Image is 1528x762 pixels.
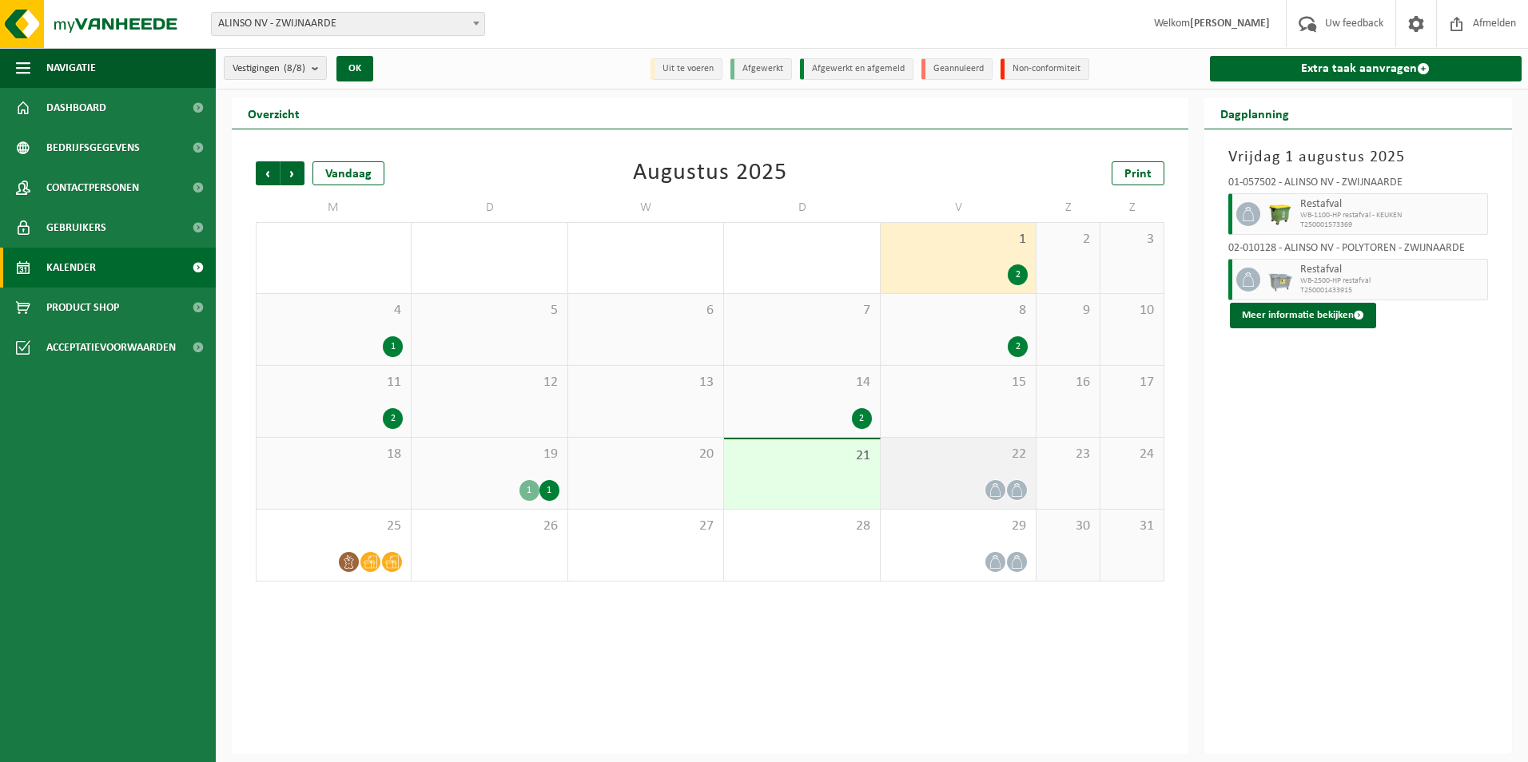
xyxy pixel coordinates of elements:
[576,446,715,463] span: 20
[1190,18,1270,30] strong: [PERSON_NAME]
[1045,518,1092,535] span: 30
[539,480,559,501] div: 1
[921,58,993,80] li: Geannuleerd
[852,408,872,429] div: 2
[281,161,304,185] span: Volgende
[420,446,559,463] span: 19
[576,374,715,391] span: 13
[1268,202,1292,226] img: WB-1100-HPE-GN-50
[724,193,880,222] td: D
[889,518,1028,535] span: 29
[1300,211,1484,220] span: WB-1100-HP restafval - KEUKEN
[211,12,485,36] span: ALINSO NV - ZWIJNAARDE
[1210,56,1522,81] a: Extra taak aanvragen
[1230,303,1376,328] button: Meer informatie bekijken
[519,480,539,501] div: 1
[889,302,1028,319] span: 8
[46,88,106,128] span: Dashboard
[1008,264,1028,285] div: 2
[265,446,403,463] span: 18
[46,128,140,168] span: Bedrijfsgegevens
[265,302,403,319] span: 4
[651,58,722,80] li: Uit te voeren
[265,374,403,391] span: 11
[412,193,567,222] td: D
[1112,161,1164,185] a: Print
[284,63,305,73] count: (8/8)
[1204,97,1305,129] h2: Dagplanning
[46,208,106,248] span: Gebruikers
[256,161,280,185] span: Vorige
[256,193,412,222] td: M
[1037,193,1100,222] td: Z
[1228,177,1489,193] div: 01-057502 - ALINSO NV - ZWIJNAARDE
[46,248,96,288] span: Kalender
[1008,336,1028,357] div: 2
[1268,268,1292,292] img: WB-2500-GAL-GY-04
[1045,374,1092,391] span: 16
[336,56,373,81] button: OK
[46,48,96,88] span: Navigatie
[1300,198,1484,211] span: Restafval
[1108,518,1156,535] span: 31
[732,302,871,319] span: 7
[881,193,1037,222] td: V
[212,13,484,35] span: ALINSO NV - ZWIJNAARDE
[1001,58,1089,80] li: Non-conformiteit
[633,161,787,185] div: Augustus 2025
[730,58,792,80] li: Afgewerkt
[1100,193,1164,222] td: Z
[1045,231,1092,248] span: 2
[732,374,871,391] span: 14
[732,447,871,465] span: 21
[46,327,176,367] span: Acceptatievoorwaarden
[1124,168,1152,181] span: Print
[1108,374,1156,391] span: 17
[1300,286,1484,296] span: T250001433915
[265,518,403,535] span: 25
[889,446,1028,463] span: 22
[1300,264,1484,276] span: Restafval
[800,58,913,80] li: Afgewerkt en afgemeld
[1228,243,1489,259] div: 02-010128 - ALINSO NV - POLYTOREN - ZWIJNAARDE
[1300,276,1484,286] span: WB-2500-HP restafval
[568,193,724,222] td: W
[224,56,327,80] button: Vestigingen(8/8)
[383,336,403,357] div: 1
[1045,446,1092,463] span: 23
[233,57,305,81] span: Vestigingen
[420,518,559,535] span: 26
[1045,302,1092,319] span: 9
[1300,220,1484,230] span: T250001573369
[1108,302,1156,319] span: 10
[420,374,559,391] span: 12
[732,518,871,535] span: 28
[420,302,559,319] span: 5
[889,374,1028,391] span: 15
[232,97,316,129] h2: Overzicht
[1108,446,1156,463] span: 24
[889,231,1028,248] span: 1
[1108,231,1156,248] span: 3
[576,518,715,535] span: 27
[576,302,715,319] span: 6
[1228,145,1489,169] h3: Vrijdag 1 augustus 2025
[46,168,139,208] span: Contactpersonen
[383,408,403,429] div: 2
[312,161,384,185] div: Vandaag
[46,288,119,327] span: Product Shop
